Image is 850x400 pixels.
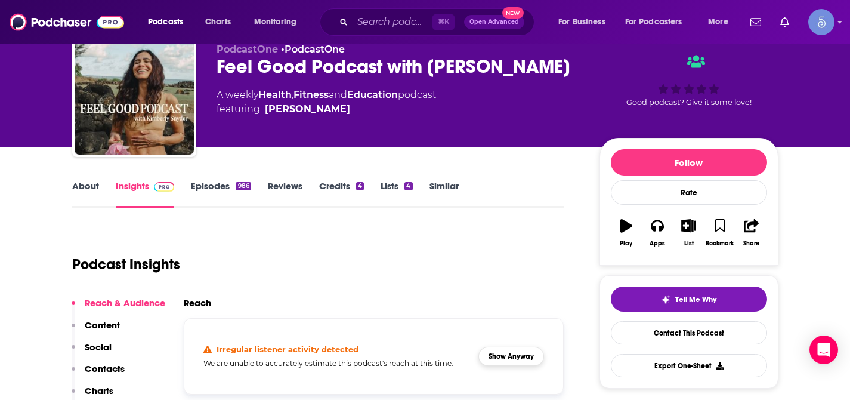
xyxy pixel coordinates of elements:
div: Share [743,240,759,247]
a: InsightsPodchaser Pro [116,180,175,208]
a: Education [347,89,398,100]
div: Bookmark [706,240,734,247]
a: Show notifications dropdown [775,12,794,32]
button: open menu [246,13,312,32]
p: Charts [85,385,113,396]
button: Follow [611,149,767,176]
a: PodcastOne [285,44,345,55]
a: Reviews [268,180,302,208]
div: Search podcasts, credits, & more... [331,8,546,36]
div: Good podcast? Give it some love! [599,44,778,118]
button: Content [72,319,120,341]
h4: Irregular listener activity detected [217,344,358,354]
button: Contacts [72,363,125,385]
span: ⌘ K [432,14,455,30]
a: Charts [197,13,238,32]
span: • [281,44,345,55]
button: Social [72,341,112,364]
button: Play [611,211,642,254]
div: A weekly podcast [217,88,436,116]
button: Show Anyway [478,347,544,366]
h1: Podcast Insights [72,256,180,273]
button: List [673,211,704,254]
img: User Profile [808,9,834,35]
button: open menu [617,13,700,32]
a: Show notifications dropdown [746,12,766,32]
input: Search podcasts, credits, & more... [353,13,432,32]
a: Fitness [293,89,329,100]
a: Health [258,89,292,100]
span: Good podcast? Give it some love! [626,98,752,107]
a: Credits4 [319,180,364,208]
img: Feel Good Podcast with Kimberly Snyder [75,35,194,155]
span: PodcastOne [217,44,278,55]
a: Kimberly Snyder [265,102,350,116]
button: open menu [550,13,620,32]
span: New [502,7,524,19]
span: and [329,89,347,100]
span: More [708,14,728,30]
button: tell me why sparkleTell Me Why [611,287,767,312]
span: Podcasts [148,14,183,30]
button: Open AdvancedNew [464,15,524,29]
a: Similar [429,180,459,208]
p: Reach & Audience [85,297,165,309]
span: For Podcasters [625,14,682,30]
img: Podchaser Pro [154,182,175,192]
img: tell me why sparkle [661,295,670,304]
div: List [684,240,694,247]
button: Apps [642,211,673,254]
div: Open Intercom Messenger [809,336,838,364]
span: Charts [205,14,231,30]
h2: Reach [184,297,211,309]
div: 4 [404,182,412,190]
button: Reach & Audience [72,297,165,319]
div: Play [620,240,632,247]
span: , [292,89,293,100]
div: Apps [650,240,665,247]
span: featuring [217,102,436,116]
a: Episodes986 [191,180,251,208]
img: Podchaser - Follow, Share and Rate Podcasts [10,11,124,33]
button: open menu [700,13,743,32]
div: 986 [236,182,251,190]
p: Social [85,341,112,353]
button: Share [735,211,766,254]
button: Export One-Sheet [611,354,767,377]
a: Contact This Podcast [611,321,767,344]
span: Open Advanced [469,19,519,25]
a: About [72,180,99,208]
div: 4 [356,182,364,190]
span: Logged in as Spiral5-G1 [808,9,834,35]
p: Content [85,319,120,331]
button: Show profile menu [808,9,834,35]
p: Contacts [85,363,125,374]
span: Monitoring [254,14,296,30]
h5: We are unable to accurately estimate this podcast's reach at this time. [203,359,469,368]
button: Bookmark [704,211,735,254]
button: open menu [140,13,199,32]
div: Rate [611,180,767,205]
a: Lists4 [381,180,412,208]
span: Tell Me Why [675,295,716,304]
span: For Business [558,14,605,30]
